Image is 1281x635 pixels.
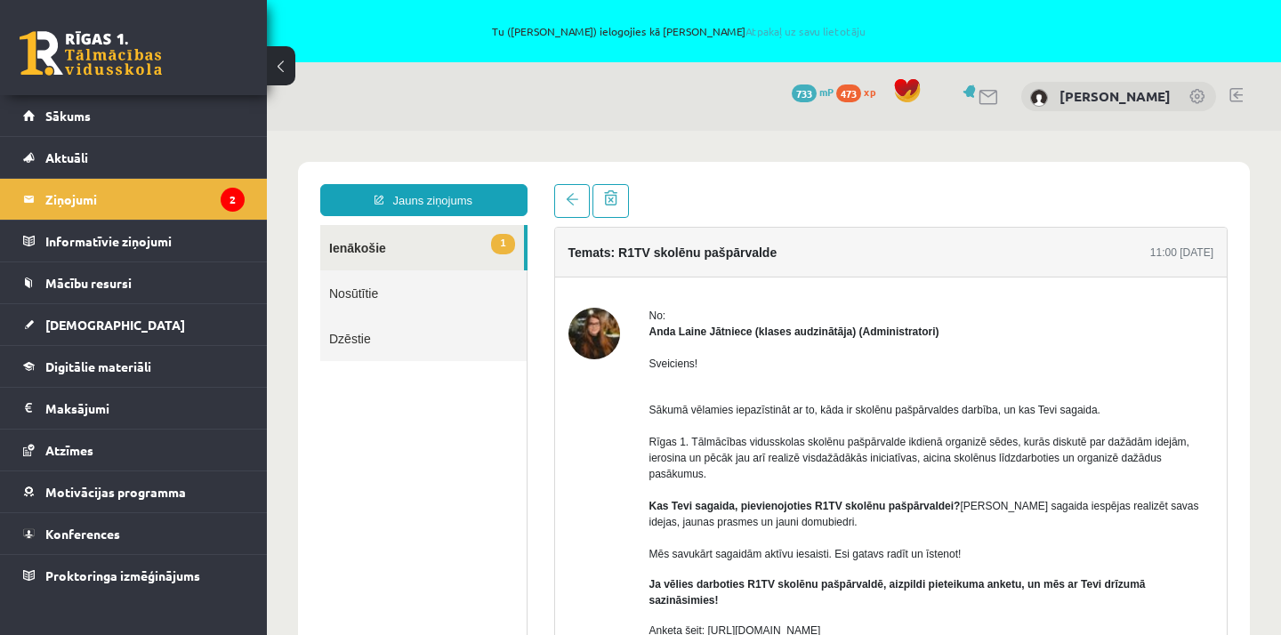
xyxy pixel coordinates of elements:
[383,225,947,241] p: Sveiciens!
[45,388,245,429] legend: Maksājumi
[45,567,200,583] span: Proktoringa izmēģinājums
[23,221,245,261] a: Informatīvie ziņojumi
[205,26,1153,36] span: Tu ([PERSON_NAME]) ielogojies kā [PERSON_NAME]
[383,195,673,207] strong: Anda Laine Jātniece (klases audzinātāja) (Administratori)
[23,513,245,554] a: Konferences
[383,177,947,193] div: No:
[23,430,245,470] a: Atzīmes
[836,84,884,99] a: 473 xp
[53,94,257,140] a: 1Ienākošie
[23,262,245,303] a: Mācību resursi
[1030,89,1048,107] img: Daniels Andrejs Mažis
[23,95,245,136] a: Sākums
[45,108,91,124] span: Sākums
[23,471,245,512] a: Motivācijas programma
[883,114,947,130] div: 11:00 [DATE]
[1059,87,1171,105] a: [PERSON_NAME]
[383,492,947,508] p: Anketa šeit: [URL][DOMAIN_NAME]
[302,115,511,129] h4: Temats: R1TV skolēnu pašpārvalde
[792,84,834,99] a: 733 mP
[836,84,861,102] span: 473
[383,447,879,476] b: Ja vēlies darboties R1TV skolēnu pašpārvaldē, aizpildi pieteikuma anketu, un mēs ar Tevi drīzumā ...
[864,84,875,99] span: xp
[383,369,694,382] strong: Kas Tevi sagaida, pievienojoties R1TV skolēnu pašpārvaldei?
[23,137,245,178] a: Aktuāli
[45,317,185,333] span: [DEMOGRAPHIC_DATA]
[20,31,162,76] a: Rīgas 1. Tālmācības vidusskola
[302,177,353,229] img: Anda Laine Jātniece (klases audzinātāja)
[23,304,245,345] a: [DEMOGRAPHIC_DATA]
[53,140,260,185] a: Nosūtītie
[45,442,93,458] span: Atzīmes
[45,149,88,165] span: Aktuāli
[792,84,817,102] span: 733
[23,388,245,429] a: Maksājumi
[53,53,261,85] a: Jauns ziņojums
[45,221,245,261] legend: Informatīvie ziņojumi
[45,484,186,500] span: Motivācijas programma
[23,555,245,596] a: Proktoringa izmēģinājums
[23,179,245,220] a: Ziņojumi2
[819,84,834,99] span: mP
[221,188,245,212] i: 2
[224,103,247,124] span: 1
[45,275,132,291] span: Mācību resursi
[45,179,245,220] legend: Ziņojumi
[383,255,947,431] p: Sākumā vēlamies iepazīstināt ar to, kāda ir skolēnu pašpārvaldes darbība, un kas Tevi sagaida. Rī...
[45,526,120,542] span: Konferences
[53,185,260,230] a: Dzēstie
[745,24,866,38] a: Atpakaļ uz savu lietotāju
[23,346,245,387] a: Digitālie materiāli
[45,358,151,374] span: Digitālie materiāli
